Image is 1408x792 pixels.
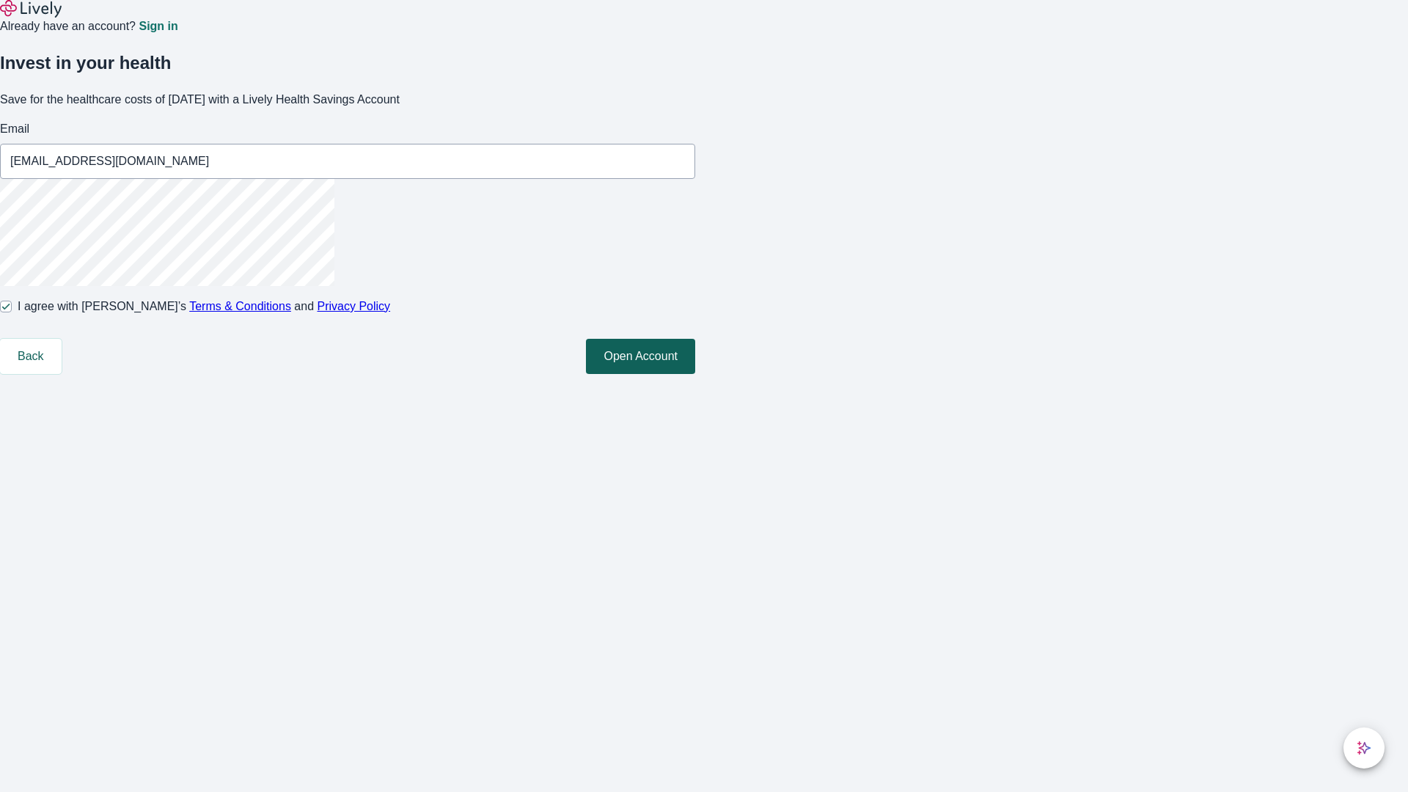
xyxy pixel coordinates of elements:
button: Open Account [586,339,695,374]
svg: Lively AI Assistant [1357,741,1371,755]
button: chat [1343,727,1385,769]
span: I agree with [PERSON_NAME]’s and [18,298,390,315]
a: Sign in [139,21,177,32]
a: Terms & Conditions [189,300,291,312]
a: Privacy Policy [318,300,391,312]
